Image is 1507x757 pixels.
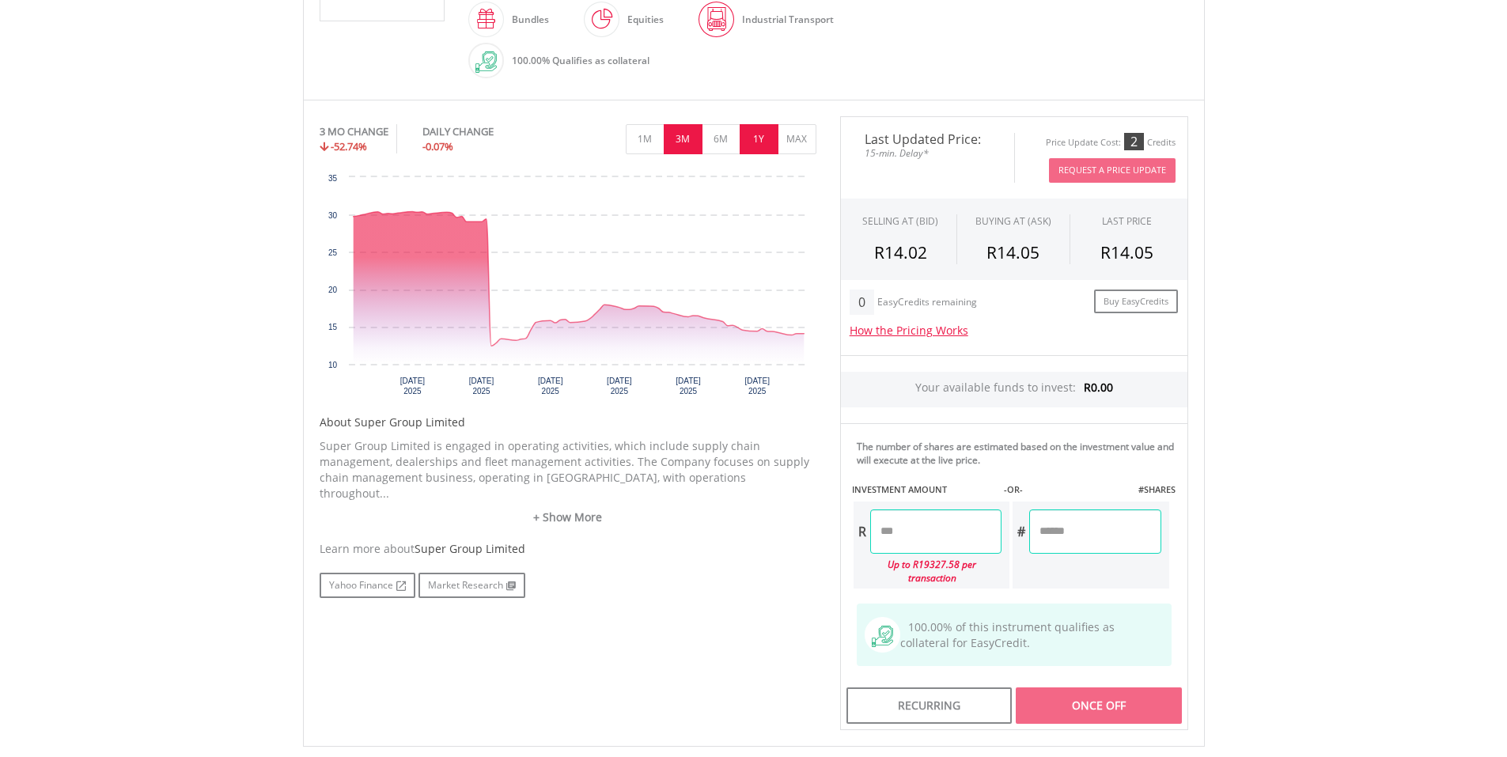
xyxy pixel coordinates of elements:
[1084,380,1113,395] span: R0.00
[862,214,938,228] div: SELLING AT (BID)
[664,124,702,154] button: 3M
[537,377,562,396] text: [DATE] 2025
[1102,214,1152,228] div: LAST PRICE
[331,139,367,153] span: -52.74%
[676,377,701,396] text: [DATE] 2025
[874,241,927,263] span: R14.02
[853,146,1002,161] span: 15-min. Delay*
[1094,290,1178,314] a: Buy EasyCredits
[857,440,1181,467] div: The number of shares are estimated based on the investment value and will execute at the live price.
[328,211,337,220] text: 30
[778,124,816,154] button: MAX
[853,133,1002,146] span: Last Updated Price:
[1004,483,1023,496] label: -OR-
[320,541,816,557] div: Learn more about
[850,323,968,338] a: How the Pricing Works
[475,51,497,73] img: collateral-qualifying-green.svg
[422,124,547,139] div: DAILY CHANGE
[1124,133,1144,150] div: 2
[1013,509,1029,554] div: #
[872,626,893,647] img: collateral-qualifying-green.svg
[320,169,816,407] svg: Interactive chart
[850,290,874,315] div: 0
[607,377,632,396] text: [DATE] 2025
[854,509,870,554] div: R
[1049,158,1176,183] button: Request A Price Update
[1046,137,1121,149] div: Price Update Cost:
[320,124,388,139] div: 3 MO CHANGE
[328,286,337,294] text: 20
[744,377,770,396] text: [DATE] 2025
[320,414,816,430] h5: About Super Group Limited
[320,509,816,525] a: + Show More
[504,1,549,39] div: Bundles
[740,124,778,154] button: 1Y
[328,174,337,183] text: 35
[846,687,1012,724] div: Recurring
[320,438,816,502] p: Super Group Limited is engaged in operating activities, which include supply chain management, de...
[320,573,415,598] a: Yahoo Finance
[619,1,664,39] div: Equities
[415,541,525,556] span: Super Group Limited
[1016,687,1181,724] div: Once Off
[854,554,1002,589] div: Up to R19327.58 per transaction
[986,241,1039,263] span: R14.05
[626,124,665,154] button: 1M
[422,139,453,153] span: -0.07%
[328,361,337,369] text: 10
[702,124,740,154] button: 6M
[975,214,1051,228] span: BUYING AT (ASK)
[841,372,1187,407] div: Your available funds to invest:
[320,169,816,407] div: Chart. Highcharts interactive chart.
[328,248,337,257] text: 25
[877,297,977,310] div: EasyCredits remaining
[1147,137,1176,149] div: Credits
[1138,483,1176,496] label: #SHARES
[512,54,649,67] span: 100.00% Qualifies as collateral
[468,377,494,396] text: [DATE] 2025
[328,323,337,331] text: 15
[852,483,947,496] label: INVESTMENT AMOUNT
[399,377,425,396] text: [DATE] 2025
[418,573,525,598] a: Market Research
[900,619,1115,650] span: 100.00% of this instrument qualifies as collateral for EasyCredit.
[1100,241,1153,263] span: R14.05
[734,1,834,39] div: Industrial Transport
